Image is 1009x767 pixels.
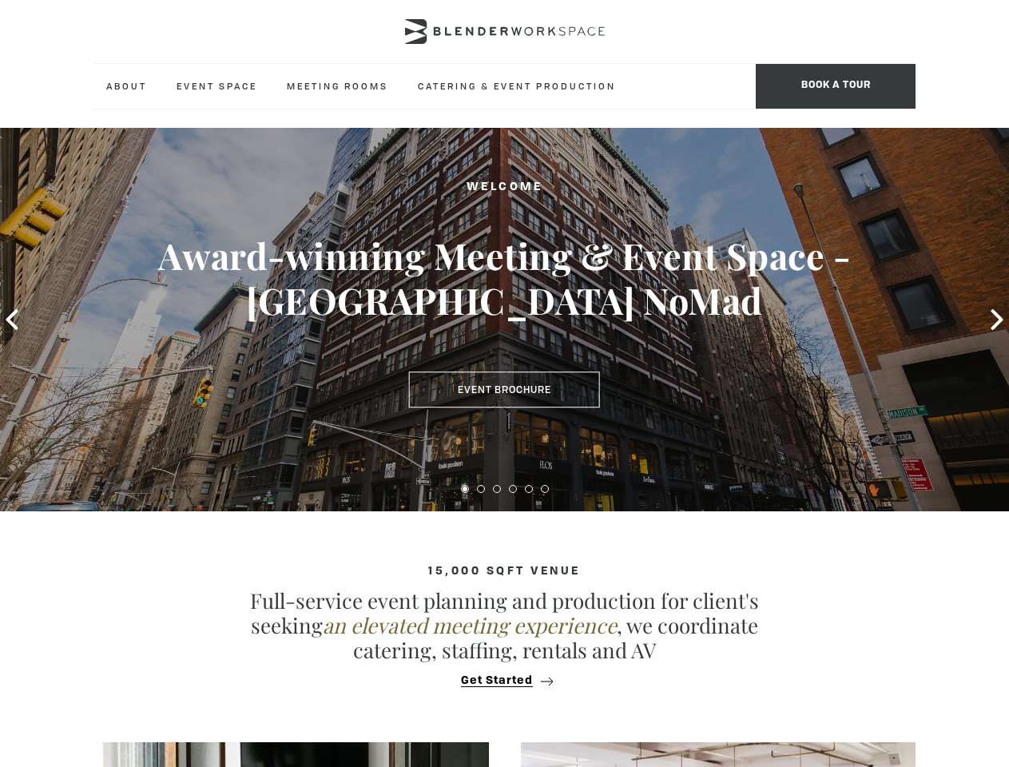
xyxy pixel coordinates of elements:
[409,372,600,408] a: Event Brochure
[50,233,959,323] h3: Award-winning Meeting & Event Space - [GEOGRAPHIC_DATA] NoMad
[93,565,916,578] h4: 15,000 sqft venue
[405,64,629,108] a: Catering & Event Production
[274,64,401,108] a: Meeting Rooms
[461,675,533,687] span: Get Started
[756,64,916,109] span: Book a tour
[456,674,553,688] button: Get Started
[323,611,617,639] em: an elevated meeting experience
[164,64,270,108] a: Event Space
[93,64,160,108] a: About
[225,588,785,663] p: Full-service event planning and production for client's seeking , we coordinate catering, staffin...
[50,177,959,197] h2: Welcome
